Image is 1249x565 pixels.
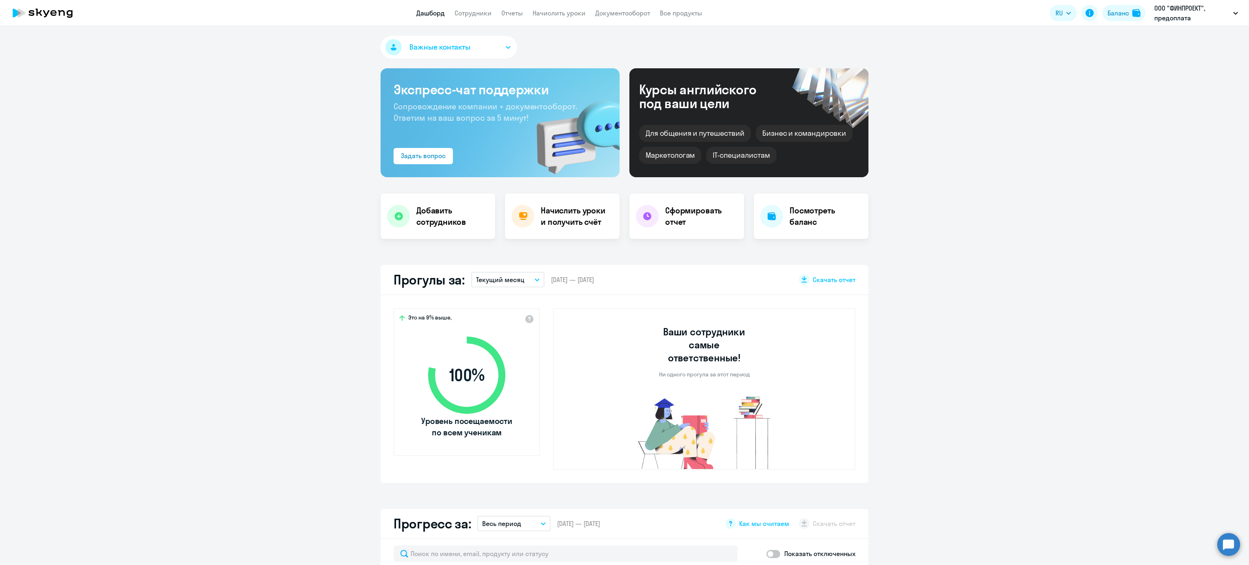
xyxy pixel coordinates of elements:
[1150,3,1242,23] button: ООО "ФИНПРОЕКТ", предоплата
[394,81,607,98] h3: Экспресс-чат поддержки
[595,9,650,17] a: Документооборот
[416,205,489,228] h4: Добавить сотрудников
[471,272,544,287] button: Текущий месяц
[381,36,517,59] button: Важные контакты
[1132,9,1140,17] img: balance
[1108,8,1129,18] div: Баланс
[639,125,751,142] div: Для общения и путешествий
[533,9,585,17] a: Начислить уроки
[790,205,862,228] h4: Посмотреть баланс
[394,545,738,562] input: Поиск по имени, email, продукту или статусу
[394,101,577,123] span: Сопровождение компании + документооборот. Ответим на ваш вопрос за 5 минут!
[706,147,776,164] div: IT-специалистам
[394,148,453,164] button: Задать вопрос
[652,325,757,364] h3: Ваши сотрудники самые ответственные!
[551,275,594,284] span: [DATE] — [DATE]
[394,515,471,532] h2: Прогресс за:
[420,365,514,385] span: 100 %
[665,205,738,228] h4: Сформировать отчет
[660,9,702,17] a: Все продукты
[639,147,701,164] div: Маркетологам
[1055,8,1063,18] span: RU
[482,519,521,528] p: Весь период
[477,516,551,531] button: Весь период
[394,272,465,288] h2: Прогулы за:
[409,42,470,52] span: Важные контакты
[1154,3,1230,23] p: ООО "ФИНПРОЕКТ", предоплата
[525,86,620,177] img: bg-img
[541,205,611,228] h4: Начислить уроки и получить счёт
[813,275,855,284] span: Скачать отчет
[639,83,778,110] div: Курсы английского под ваши цели
[476,275,524,285] p: Текущий месяц
[501,9,523,17] a: Отчеты
[557,519,600,528] span: [DATE] — [DATE]
[756,125,853,142] div: Бизнес и командировки
[1103,5,1145,21] button: Балансbalance
[623,394,786,469] img: no-truants
[659,371,750,378] p: Ни одного прогула за этот период
[416,9,445,17] a: Дашборд
[1050,5,1077,21] button: RU
[408,314,452,324] span: Это на 9% выше,
[420,415,514,438] span: Уровень посещаемости по всем ученикам
[784,549,855,558] p: Показать отключенных
[455,9,492,17] a: Сотрудники
[401,151,446,161] div: Задать вопрос
[739,519,789,528] span: Как мы считаем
